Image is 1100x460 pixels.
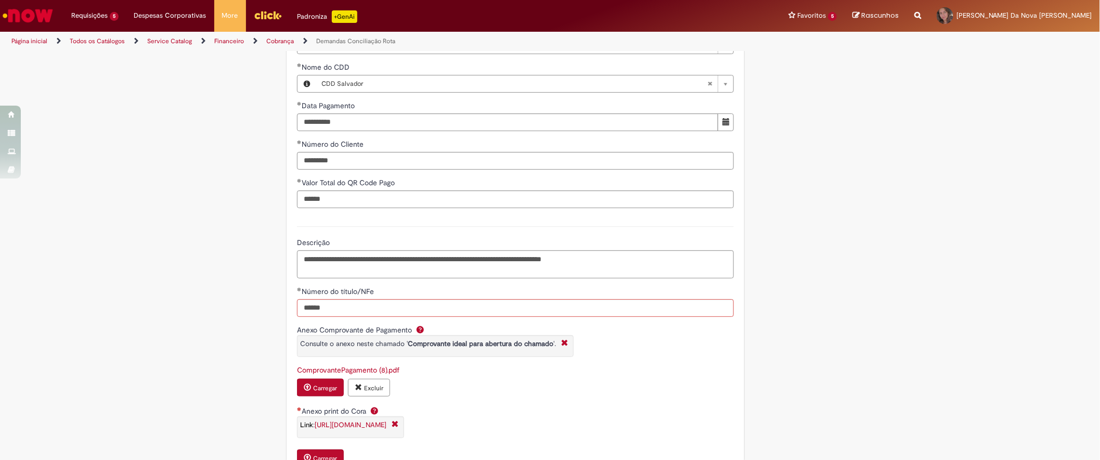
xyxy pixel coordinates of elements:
[828,12,837,21] span: 5
[313,384,337,392] small: Carregar
[297,407,302,411] span: Necessários
[332,10,357,23] p: +GenAi
[297,101,302,106] span: Obrigatório Preenchido
[297,10,357,23] div: Padroniza
[147,37,192,45] a: Service Catalog
[302,101,357,110] span: Data Pagamento
[254,7,282,23] img: click_logo_yellow_360x200.png
[297,299,734,317] input: Número do título/NFe
[134,10,206,21] span: Despesas Corporativas
[297,178,302,183] span: Obrigatório Preenchido
[300,420,313,429] span: Link
[364,384,383,392] small: Excluir
[297,238,332,247] span: Descrição
[297,325,414,335] span: Anexo Comprovante de Pagamento
[315,420,386,429] a: [URL][DOMAIN_NAME]
[266,37,294,45] a: Cobrança
[214,37,244,45] a: Financeiro
[702,75,718,92] abbr: Limpar campo Nome do CDD
[297,113,718,131] input: Data Pagamento 12 August 2025 Tuesday
[297,287,302,291] span: Obrigatório Preenchido
[297,365,399,375] a: Download de ComprovantePagamento (8).pdf
[389,419,401,430] i: Fechar More information Por question_anexar_o_print_do_hercules
[71,10,108,21] span: Requisições
[8,32,726,51] ul: Trilhas de página
[300,420,386,429] span: :
[222,10,238,21] span: More
[302,139,366,149] span: Número do Cliente
[70,37,125,45] a: Todos os Catálogos
[297,379,344,397] button: Carregar anexo de Anexo Comprovante de Pagamento
[297,152,734,170] input: Número do Cliente
[297,75,316,92] button: Nome do CDD, Visualizar este registro CDD Salvador
[300,339,556,348] span: Consulte o anexo neste chamado ' '.
[110,12,119,21] span: 5
[408,339,553,348] strong: Comprovante ideal para abertura do chamado
[861,10,899,20] span: Rascunhos
[297,63,302,67] span: Obrigatório Preenchido
[302,178,397,187] span: Valor Total do QR Code Pago
[414,325,426,334] span: Ajuda para Anexo Comprovante de Pagamento
[852,11,899,21] a: Rascunhos
[302,406,368,416] span: Anexo print do Cora
[297,250,734,278] textarea: Descrição
[316,37,395,45] a: Demandas Conciliação Rota
[368,406,381,415] span: Ajuda para Anexo print do Cora
[1,5,55,26] img: ServiceNow
[321,75,707,92] span: CDD Salvador
[316,75,733,92] a: CDD SalvadorLimpar campo Nome do CDD
[559,338,571,349] i: Fechar More information Por question_anexo_pix
[348,379,390,397] button: Excluir anexo ComprovantePagamento (8).pdf
[297,140,302,144] span: Obrigatório Preenchido
[302,62,352,72] span: Nome do CDD
[718,113,734,131] button: Mostrar calendário para Data Pagamento
[297,190,734,208] input: Valor Total do QR Code Pago
[797,10,826,21] span: Favoritos
[302,287,376,296] span: Número do título/NFe
[11,37,47,45] a: Página inicial
[956,11,1092,20] span: [PERSON_NAME] Da Nova [PERSON_NAME]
